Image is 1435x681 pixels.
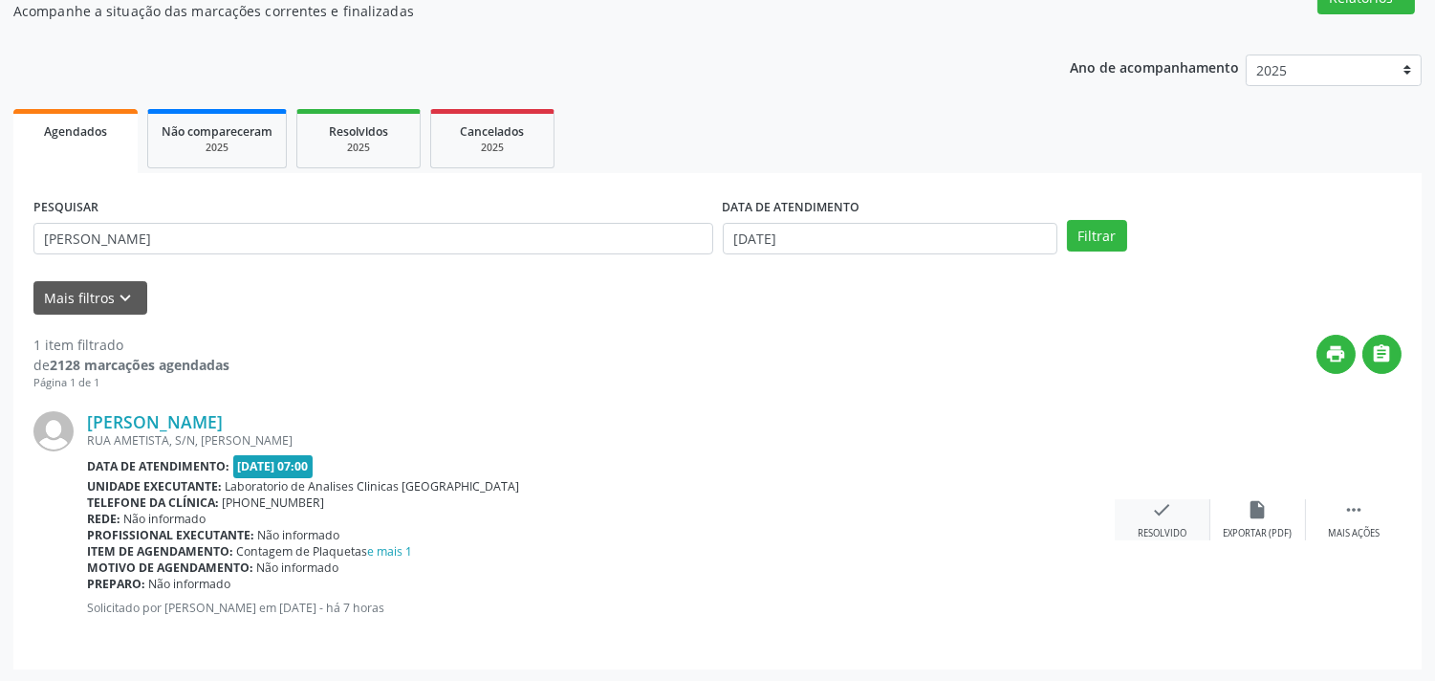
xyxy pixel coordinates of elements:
[257,560,339,576] span: Não informado
[87,458,229,474] b: Data de atendimento:
[87,478,222,494] b: Unidade executante:
[461,123,525,140] span: Cancelados
[124,511,207,527] span: Não informado
[87,576,145,592] b: Preparo:
[33,281,147,315] button: Mais filtroskeyboard_arrow_down
[1248,499,1269,520] i: insert_drive_file
[1067,220,1127,253] button: Filtrar
[1328,527,1380,540] div: Mais ações
[162,141,272,155] div: 2025
[116,288,137,309] i: keyboard_arrow_down
[223,494,325,511] span: [PHONE_NUMBER]
[50,356,229,374] strong: 2128 marcações agendadas
[1326,343,1347,364] i: print
[1362,335,1402,374] button: 
[1316,335,1356,374] button: print
[33,335,229,355] div: 1 item filtrado
[33,411,74,451] img: img
[1372,343,1393,364] i: 
[237,543,413,560] span: Contagem de Plaquetas
[33,223,713,255] input: Nome, CNS
[87,511,120,527] b: Rede:
[13,1,999,21] p: Acompanhe a situação das marcações correntes e finalizadas
[87,494,219,511] b: Telefone da clínica:
[33,193,98,223] label: PESQUISAR
[1152,499,1173,520] i: check
[44,123,107,140] span: Agendados
[445,141,540,155] div: 2025
[87,411,223,432] a: [PERSON_NAME]
[226,478,520,494] span: Laboratorio de Analises Clinicas [GEOGRAPHIC_DATA]
[87,527,254,543] b: Profissional executante:
[87,432,1115,449] div: RUA AMETISTA, S/N, [PERSON_NAME]
[723,223,1057,255] input: Selecione um intervalo
[87,560,253,576] b: Motivo de agendamento:
[87,543,233,560] b: Item de agendamento:
[1070,55,1239,78] p: Ano de acompanhamento
[311,141,406,155] div: 2025
[1224,527,1293,540] div: Exportar (PDF)
[33,375,229,391] div: Página 1 de 1
[1343,499,1364,520] i: 
[1138,527,1186,540] div: Resolvido
[233,455,314,477] span: [DATE] 07:00
[162,123,272,140] span: Não compareceram
[258,527,340,543] span: Não informado
[149,576,231,592] span: Não informado
[329,123,388,140] span: Resolvidos
[723,193,860,223] label: DATA DE ATENDIMENTO
[87,600,1115,616] p: Solicitado por [PERSON_NAME] em [DATE] - há 7 horas
[368,543,413,560] a: e mais 1
[33,355,229,375] div: de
